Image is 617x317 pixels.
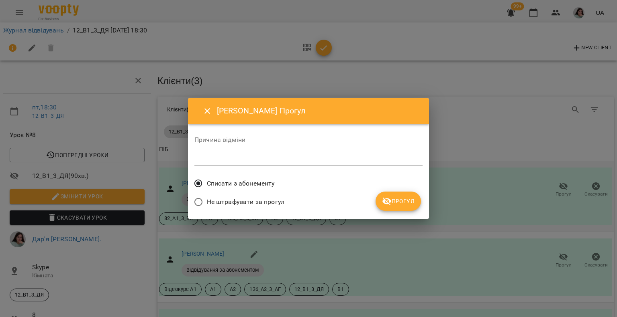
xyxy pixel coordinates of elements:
[194,137,423,143] label: Причина відміни
[382,196,415,206] span: Прогул
[198,101,217,121] button: Close
[207,197,284,207] span: Не штрафувати за прогул
[207,179,275,188] span: Списати з абонементу
[376,192,421,211] button: Прогул
[217,105,419,117] h6: [PERSON_NAME] Прогул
